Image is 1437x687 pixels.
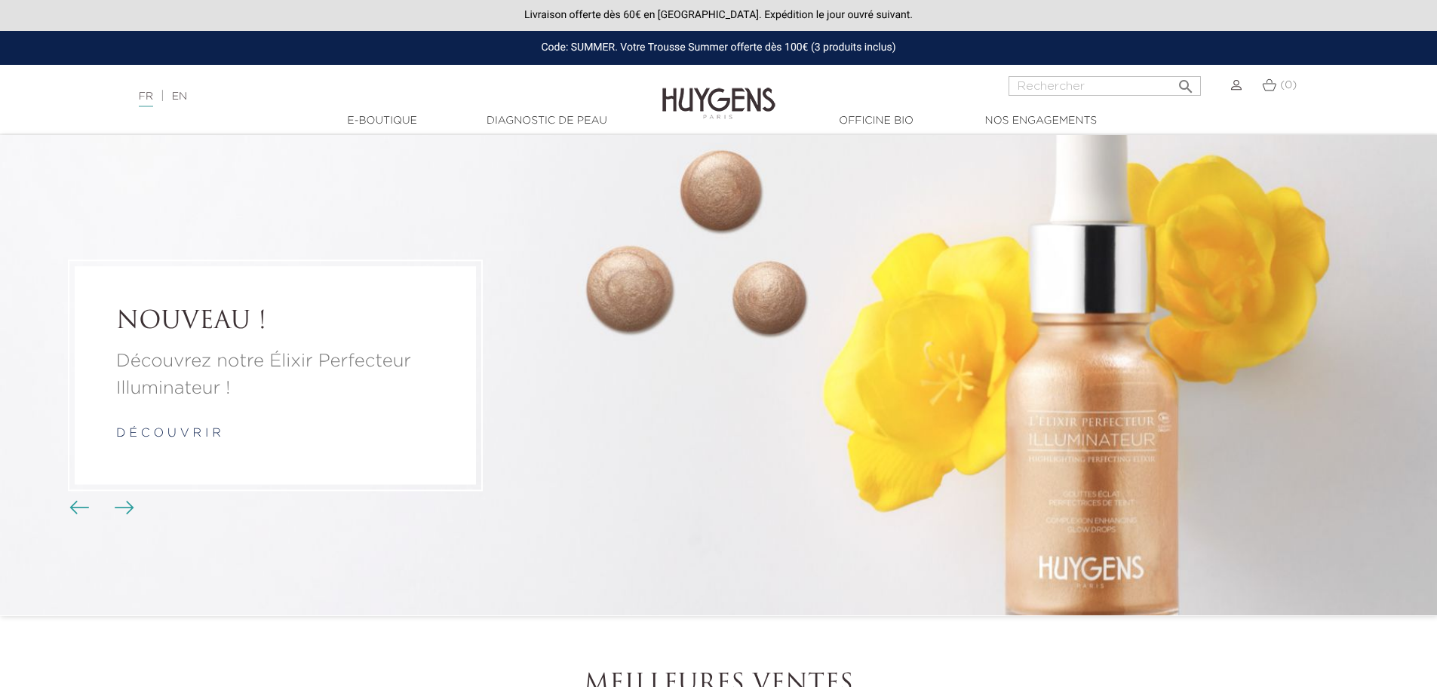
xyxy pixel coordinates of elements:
[172,91,187,102] a: EN
[1009,76,1201,96] input: Rechercher
[116,428,221,440] a: d é c o u v r i r
[801,113,952,129] a: Officine Bio
[116,348,434,403] a: Découvrez notre Élixir Perfecteur Illuminateur !
[966,113,1116,129] a: Nos engagements
[75,497,124,520] div: Boutons du carrousel
[307,113,458,129] a: E-Boutique
[1172,72,1199,92] button: 
[139,91,153,107] a: FR
[131,87,588,106] div: |
[662,63,775,121] img: Huygens
[116,308,434,336] a: NOUVEAU !
[471,113,622,129] a: Diagnostic de peau
[1177,73,1195,91] i: 
[1280,80,1297,90] span: (0)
